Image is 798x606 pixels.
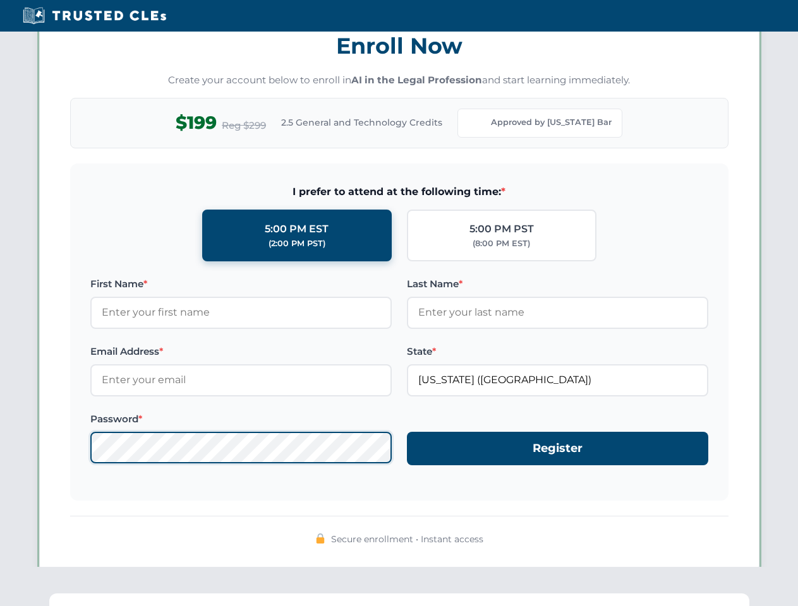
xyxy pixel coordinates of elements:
label: Password [90,412,392,427]
span: I prefer to attend at the following time: [90,184,708,200]
span: Approved by [US_STATE] Bar [491,116,612,129]
label: Email Address [90,344,392,359]
label: State [407,344,708,359]
h3: Enroll Now [70,26,728,66]
img: Florida Bar [468,114,486,132]
label: First Name [90,276,392,292]
div: 5:00 PM EST [265,221,329,237]
span: 2.5 General and Technology Credits [281,116,442,129]
input: Florida (FL) [407,364,708,396]
div: (8:00 PM EST) [473,237,530,250]
span: Reg $299 [222,118,266,133]
input: Enter your last name [407,297,708,328]
input: Enter your first name [90,297,392,328]
span: Secure enrollment • Instant access [331,532,483,546]
input: Enter your email [90,364,392,396]
label: Last Name [407,276,708,292]
strong: AI in the Legal Profession [351,74,482,86]
div: (2:00 PM PST) [269,237,325,250]
button: Register [407,432,708,465]
img: 🔒 [315,533,325,544]
span: $199 [176,109,217,137]
p: Create your account below to enroll in and start learning immediately. [70,73,728,88]
img: Trusted CLEs [19,6,170,25]
div: 5:00 PM PST [469,221,534,237]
